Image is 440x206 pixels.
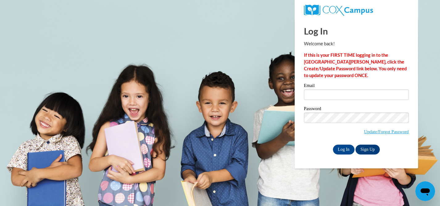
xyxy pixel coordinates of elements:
[304,83,409,89] label: Email
[304,52,407,78] strong: If this is your FIRST TIME logging in to the [GEOGRAPHIC_DATA][PERSON_NAME], click the Create/Upd...
[304,5,409,16] a: COX Campus
[364,129,409,134] a: Update/Forgot Password
[304,106,409,113] label: Password
[304,5,373,16] img: COX Campus
[304,25,409,37] h1: Log In
[415,181,435,201] iframe: Button to launch messaging window
[304,40,409,47] p: Welcome back!
[355,145,380,154] a: Sign Up
[333,145,355,154] input: Log In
